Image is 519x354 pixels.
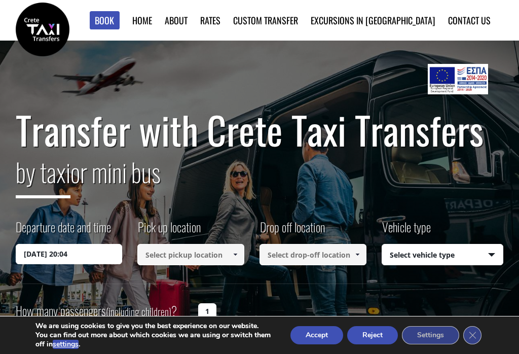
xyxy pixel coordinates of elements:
[132,14,152,27] a: Home
[16,218,111,244] label: Departure date and time
[290,326,343,344] button: Accept
[402,326,459,344] button: Settings
[428,64,488,94] img: e-bannersEUERDF180X90.jpg
[16,109,504,151] h1: Transfer with Crete Taxi Transfers
[448,14,491,27] a: Contact us
[311,14,435,27] a: Excursions in [GEOGRAPHIC_DATA]
[16,151,504,206] h2: or mini bus
[16,153,70,198] span: by taxi
[16,3,69,56] img: Crete Taxi Transfers | Safe Taxi Transfer Services from to Heraklion Airport, Chania Airport, Ret...
[200,14,220,27] a: Rates
[227,244,243,265] a: Show All Items
[463,326,481,344] button: Close GDPR Cookie Banner
[382,218,431,244] label: Vehicle type
[165,14,188,27] a: About
[106,304,171,319] small: (including children)
[35,331,273,349] p: You can find out more about which cookies we are using or switch them off in .
[259,244,366,265] input: Select drop-off location
[35,322,273,331] p: We are using cookies to give you the best experience on our website.
[16,23,69,33] a: Crete Taxi Transfers | Safe Taxi Transfer Services from to Heraklion Airport, Chania Airport, Ret...
[53,340,79,349] button: settings
[137,218,201,244] label: Pick up location
[90,11,120,30] a: Book
[16,299,192,324] label: How many passengers ?
[259,218,325,244] label: Drop off location
[349,244,365,265] a: Show All Items
[233,14,298,27] a: Custom Transfer
[347,326,398,344] button: Reject
[137,244,244,265] input: Select pickup location
[382,244,503,266] span: Select vehicle type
